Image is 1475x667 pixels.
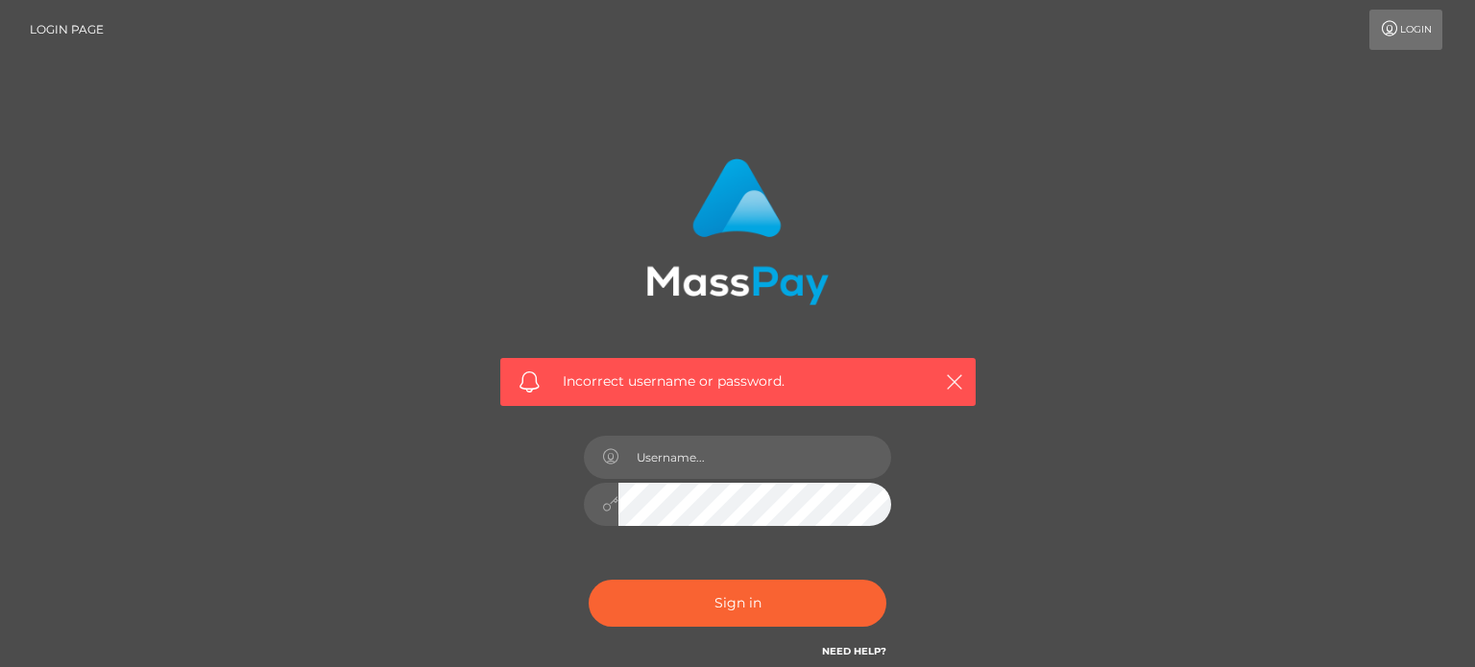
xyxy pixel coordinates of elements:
[1369,10,1442,50] a: Login
[618,436,891,479] input: Username...
[822,645,886,657] a: Need Help?
[589,580,886,627] button: Sign in
[30,10,104,50] a: Login Page
[646,158,829,305] img: MassPay Login
[563,371,913,392] span: Incorrect username or password.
